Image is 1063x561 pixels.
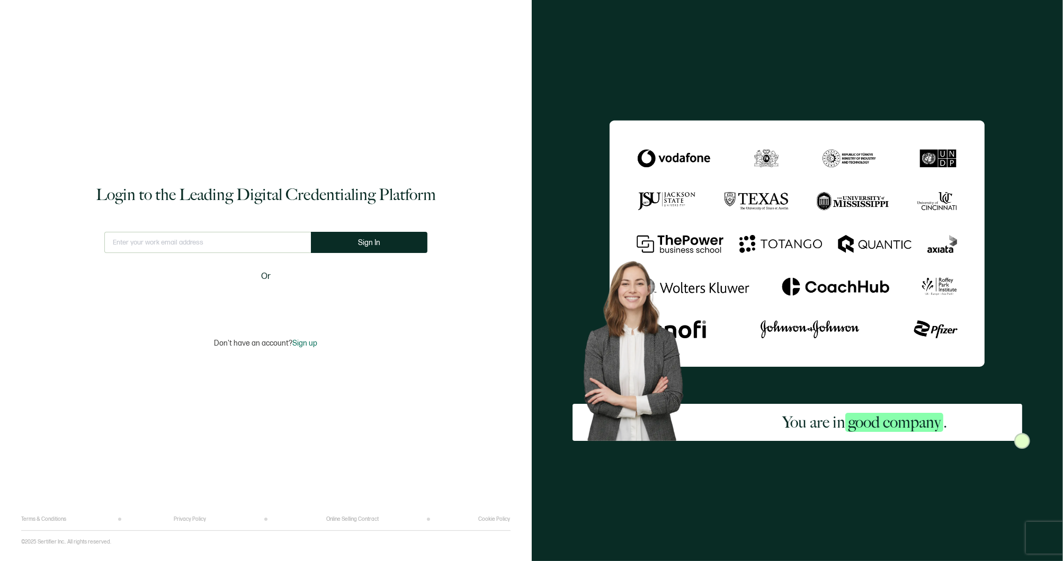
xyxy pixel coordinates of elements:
img: Sertifier Login - You are in <span class="strong-h">good company</span>. [610,120,985,367]
h1: Login to the Leading Digital Credentialing Platform [96,184,436,205]
button: Sign In [311,232,427,253]
a: Online Selling Contract [326,516,379,522]
input: Enter your work email address [104,232,311,253]
span: Sign up [292,339,317,348]
span: Or [261,270,271,283]
p: Don't have an account? [214,339,317,348]
h2: You are in . [782,412,947,433]
a: Cookie Policy [478,516,510,522]
img: Sertifier Login - You are in <span class="strong-h">good company</span>. Hero [573,252,708,441]
span: good company [845,413,943,432]
p: ©2025 Sertifier Inc.. All rights reserved. [21,539,111,545]
a: Privacy Policy [174,516,206,522]
img: Sertifier Login [1014,433,1030,449]
iframe: Sign in with Google Button [200,290,332,313]
span: Sign In [358,239,380,247]
a: Terms & Conditions [21,516,66,522]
